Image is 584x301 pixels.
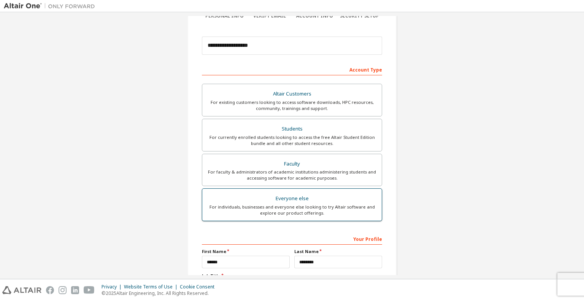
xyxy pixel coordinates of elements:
[207,169,377,181] div: For faculty & administrators of academic institutions administering students and accessing softwa...
[59,286,67,294] img: instagram.svg
[207,159,377,169] div: Faculty
[202,13,247,19] div: Personal Info
[202,248,290,255] label: First Name
[124,284,180,290] div: Website Terms of Use
[202,63,382,75] div: Account Type
[292,13,337,19] div: Account Info
[46,286,54,294] img: facebook.svg
[102,284,124,290] div: Privacy
[294,248,382,255] label: Last Name
[4,2,99,10] img: Altair One
[207,124,377,134] div: Students
[207,99,377,111] div: For existing customers looking to access software downloads, HPC resources, community, trainings ...
[202,233,382,245] div: Your Profile
[337,13,382,19] div: Security Setup
[207,134,377,147] div: For currently enrolled students looking to access the free Altair Student Edition bundle and all ...
[2,286,41,294] img: altair_logo.svg
[71,286,79,294] img: linkedin.svg
[247,13,292,19] div: Verify Email
[84,286,95,294] img: youtube.svg
[180,284,219,290] div: Cookie Consent
[207,204,377,216] div: For individuals, businesses and everyone else looking to try Altair software and explore our prod...
[202,273,382,279] label: Job Title
[207,89,377,99] div: Altair Customers
[102,290,219,296] p: © 2025 Altair Engineering, Inc. All Rights Reserved.
[207,193,377,204] div: Everyone else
